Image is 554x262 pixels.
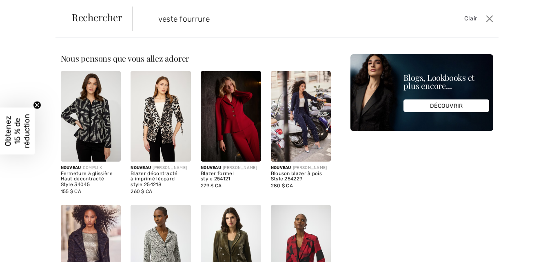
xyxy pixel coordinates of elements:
span: Clair [464,14,477,23]
span: 279 $ CA [201,183,222,189]
span: Aide [18,6,35,13]
span: Obtenez 15 % de réduction [3,114,31,149]
button: Fermer le teaser [33,101,41,109]
div: Blazer formel style 254121 [201,171,261,182]
span: Nous pensons que vous allez adorer [61,53,190,64]
span: 280 $ CA [271,183,293,189]
span: Nouveau [131,165,151,170]
img: Blouson blazer à pois style 254229. Marine [271,71,331,162]
div: [PERSON_NAME] [201,165,261,171]
span: Nouveau [61,165,81,170]
img: Blazer formel jusqu’aux hanches style 254121. Noir [201,71,261,162]
div: Blogs, Lookbooks et plus encore... [403,73,489,90]
img: Blazer décontracté à imprimé léopard style 254218. Beige/Noir [131,71,191,162]
div: Fermeture à glissière Haut décontracté Style 34045 [61,171,121,188]
img: Haut décontracté à fermeture éclair style 34045. Comme exemple [61,71,121,162]
span: 260 $ CA [131,189,152,194]
input: TAPEZ À LA RECHERCHE [152,7,401,31]
div: DÉCOUVRIR [403,100,489,112]
span: Rechercher [72,12,122,22]
div: [PERSON_NAME] [131,165,191,171]
div: [PERSON_NAME] [271,165,331,171]
div: Blazer décontracté à imprimé léopard style 254218 [131,171,191,188]
div: Blouson blazer à pois Style 254229 [271,171,331,182]
img: Blogs, Lookbooks et plus encore... [350,54,493,131]
span: 155 $ CA [61,189,81,194]
span: Nouveau [201,165,221,170]
button: Fermer [483,12,495,25]
div: COMPLI K [61,165,121,171]
span: Nouveau [271,165,291,170]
